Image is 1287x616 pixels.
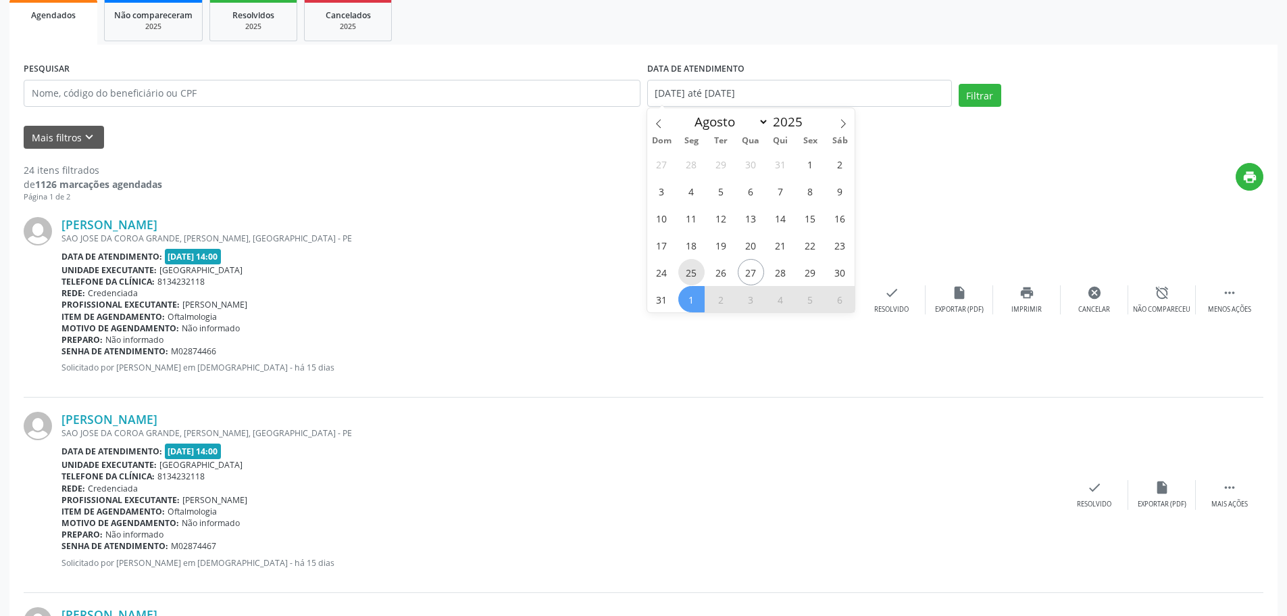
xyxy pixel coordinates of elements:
span: Ter [706,137,736,145]
img: img [24,412,52,440]
div: Cancelar [1078,305,1110,314]
a: [PERSON_NAME] [61,412,157,427]
label: DATA DE ATENDIMENTO [647,59,745,80]
span: Agosto 19, 2025 [708,232,734,258]
span: Setembro 5, 2025 [797,286,824,312]
span: Oftalmologia [168,311,217,323]
span: Setembro 6, 2025 [827,286,853,312]
span: Agendados [31,9,76,21]
span: Agosto 25, 2025 [678,259,705,285]
span: Agosto 5, 2025 [708,178,734,204]
span: Agosto 22, 2025 [797,232,824,258]
span: [PERSON_NAME] [182,494,247,506]
b: Telefone da clínica: [61,471,155,482]
b: Rede: [61,483,85,494]
div: Exportar (PDF) [935,305,984,314]
div: SAO JOSE DA COROA GRANDE, [PERSON_NAME], [GEOGRAPHIC_DATA] - PE [61,427,1061,439]
i: print [1242,170,1257,185]
div: Imprimir [1011,305,1042,314]
b: Senha de atendimento: [61,540,168,552]
span: Cancelados [326,9,371,21]
span: Agosto 21, 2025 [767,232,794,258]
span: Qui [765,137,795,145]
button: Filtrar [959,84,1001,107]
span: Credenciada [88,287,138,299]
span: Não informado [182,323,240,334]
b: Rede: [61,287,85,299]
span: Julho 31, 2025 [767,151,794,177]
span: Sáb [825,137,855,145]
div: Resolvido [874,305,909,314]
span: Agosto 10, 2025 [649,205,675,231]
div: 2025 [314,22,382,32]
span: Agosto 11, 2025 [678,205,705,231]
strong: 1126 marcações agendadas [35,178,162,191]
b: Telefone da clínica: [61,276,155,287]
span: Agosto 28, 2025 [767,259,794,285]
span: Agosto 1, 2025 [797,151,824,177]
span: Sex [795,137,825,145]
i: print [1019,285,1034,300]
b: Profissional executante: [61,299,180,310]
p: Solicitado por [PERSON_NAME] em [DEMOGRAPHIC_DATA] - há 15 dias [61,362,858,373]
span: Resolvidos [232,9,274,21]
span: Agosto 3, 2025 [649,178,675,204]
i: keyboard_arrow_down [82,130,97,145]
span: Oftalmologia [168,506,217,517]
span: [DATE] 14:00 [165,249,222,264]
span: Agosto 29, 2025 [797,259,824,285]
span: Agosto 31, 2025 [649,286,675,312]
span: Agosto 14, 2025 [767,205,794,231]
i: cancel [1087,285,1102,300]
span: Setembro 3, 2025 [738,286,764,312]
i: insert_drive_file [952,285,967,300]
span: Agosto 6, 2025 [738,178,764,204]
img: img [24,217,52,245]
span: M02874466 [171,346,216,357]
button: print [1236,163,1263,191]
b: Motivo de agendamento: [61,517,179,529]
b: Item de agendamento: [61,506,165,517]
div: 2025 [220,22,287,32]
span: Agosto 9, 2025 [827,178,853,204]
div: Resolvido [1077,500,1111,509]
span: Agosto 13, 2025 [738,205,764,231]
a: [PERSON_NAME] [61,217,157,232]
span: 8134232118 [157,471,205,482]
span: Não informado [105,529,163,540]
span: [DATE] 14:00 [165,444,222,459]
div: SAO JOSE DA COROA GRANDE, [PERSON_NAME], [GEOGRAPHIC_DATA] - PE [61,233,858,244]
span: Não compareceram [114,9,193,21]
span: Não informado [105,334,163,346]
i:  [1222,480,1237,495]
span: Agosto 4, 2025 [678,178,705,204]
button: Mais filtroskeyboard_arrow_down [24,126,104,149]
span: [PERSON_NAME] [182,299,247,310]
span: Agosto 17, 2025 [649,232,675,258]
b: Data de atendimento: [61,251,162,262]
span: Julho 28, 2025 [678,151,705,177]
span: Credenciada [88,483,138,494]
span: Agosto 15, 2025 [797,205,824,231]
input: Nome, código do beneficiário ou CPF [24,80,640,107]
input: Selecione um intervalo [647,80,952,107]
span: Agosto 7, 2025 [767,178,794,204]
span: Agosto 24, 2025 [649,259,675,285]
span: Seg [676,137,706,145]
b: Preparo: [61,334,103,346]
span: Agosto 12, 2025 [708,205,734,231]
span: Agosto 20, 2025 [738,232,764,258]
span: Julho 29, 2025 [708,151,734,177]
b: Item de agendamento: [61,311,165,323]
div: Página 1 de 2 [24,191,162,203]
b: Data de atendimento: [61,446,162,457]
span: Setembro 4, 2025 [767,286,794,312]
select: Month [688,112,769,131]
span: Agosto 30, 2025 [827,259,853,285]
span: Setembro 1, 2025 [678,286,705,312]
span: Agosto 18, 2025 [678,232,705,258]
i: alarm_off [1155,285,1169,300]
span: Agosto 23, 2025 [827,232,853,258]
div: de [24,177,162,191]
span: 8134232118 [157,276,205,287]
